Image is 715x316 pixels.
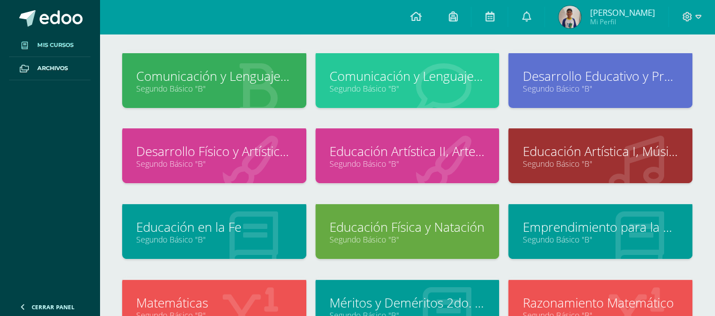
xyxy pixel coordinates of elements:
a: Segundo Básico "B" [330,234,486,245]
a: Segundo Básico "B" [136,234,292,245]
a: Matemáticas [136,294,292,311]
a: Segundo Básico "B" [136,158,292,169]
a: Segundo Básico "B" [522,83,678,94]
span: Cerrar panel [32,303,75,311]
a: Emprendimiento para la Productividad [522,218,678,236]
a: Razonamiento Matemático [522,294,678,311]
span: Mi Perfil [590,17,655,27]
a: Educación Artística I, Música y Danza [522,142,678,160]
a: Segundo Básico "B" [522,158,678,169]
a: Desarrollo Físico y Artístico (Extracurricular) [136,142,292,160]
a: Segundo Básico "B" [522,234,678,245]
a: Educación en la Fe [136,218,292,236]
a: Educación Física y Natación [330,218,486,236]
a: Segundo Básico "B" [330,158,486,169]
a: Segundo Básico "B" [136,83,292,94]
span: [PERSON_NAME] [590,7,655,18]
a: Desarrollo Educativo y Proyecto de Vida [522,67,678,85]
a: Archivos [9,57,90,80]
a: Mis cursos [9,34,90,57]
a: Méritos y Deméritos 2do. Básico "B" [330,294,486,311]
a: Comunicación y Lenguaje, Idioma Extranjero Inglés [330,67,486,85]
a: Segundo Básico "B" [330,83,486,94]
a: Educación Artística II, Artes Plásticas [330,142,486,160]
span: Mis cursos [37,41,73,50]
span: Archivos [37,64,68,73]
a: Comunicación y Lenguaje, Idioma Español [136,67,292,85]
img: dd079a69b93e9f128f2eb28b5fbe9522.png [558,6,581,28]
